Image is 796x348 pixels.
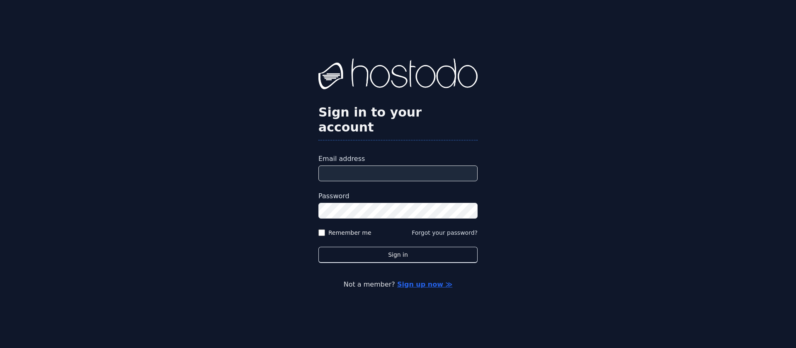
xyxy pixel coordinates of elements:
h2: Sign in to your account [318,105,478,135]
label: Password [318,191,478,201]
label: Email address [318,154,478,164]
label: Remember me [328,229,371,237]
a: Sign up now ≫ [397,280,452,288]
img: Hostodo [318,58,478,92]
p: Not a member? [40,280,756,290]
button: Sign in [318,247,478,263]
button: Forgot your password? [412,229,478,237]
